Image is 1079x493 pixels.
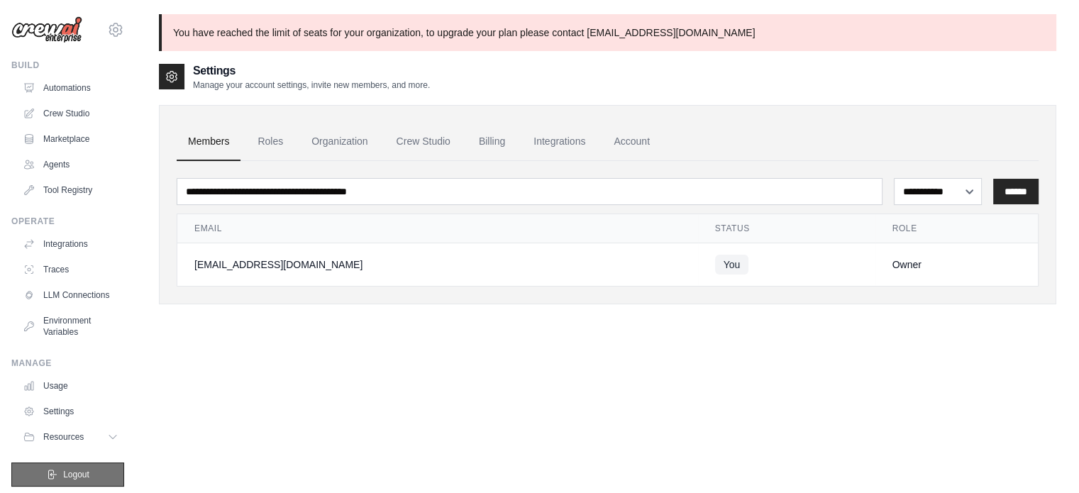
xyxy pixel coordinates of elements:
a: Crew Studio [385,123,462,161]
a: Marketplace [17,128,124,150]
div: [EMAIL_ADDRESS][DOMAIN_NAME] [194,257,681,272]
a: Members [177,123,240,161]
span: Logout [63,469,89,480]
div: Operate [11,216,124,227]
th: Email [177,214,698,243]
a: Environment Variables [17,309,124,343]
a: Billing [467,123,516,161]
button: Logout [11,462,124,487]
img: Logo [11,16,82,43]
a: Automations [17,77,124,99]
button: Resources [17,426,124,448]
a: Organization [300,123,379,161]
span: You [715,255,749,275]
a: Roles [246,123,294,161]
a: Agents [17,153,124,176]
div: Manage [11,358,124,369]
p: You have reached the limit of seats for your organization, to upgrade your plan please contact [E... [159,14,1056,51]
a: Traces [17,258,124,281]
a: Integrations [522,123,597,161]
div: Owner [892,257,1022,272]
a: LLM Connections [17,284,124,306]
th: Role [875,214,1039,243]
th: Status [698,214,875,243]
a: Usage [17,375,124,397]
h2: Settings [193,62,430,79]
a: Settings [17,400,124,423]
a: Crew Studio [17,102,124,125]
span: Resources [43,431,84,443]
a: Integrations [17,233,124,255]
div: Build [11,60,124,71]
a: Tool Registry [17,179,124,201]
a: Account [602,123,661,161]
p: Manage your account settings, invite new members, and more. [193,79,430,91]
